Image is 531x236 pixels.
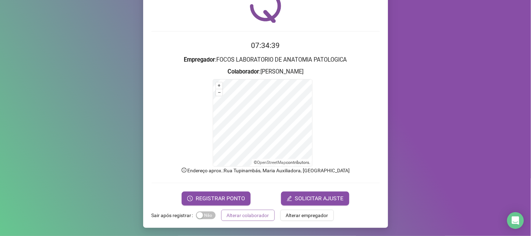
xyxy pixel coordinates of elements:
strong: Colaborador [228,68,259,75]
time: 07:34:39 [251,41,280,50]
button: REGISTRAR PONTO [182,192,251,206]
h3: : FOCOS LABORATORIO DE ANATOMIA PATOLOGICA [152,55,380,64]
strong: Empregador [184,56,215,63]
span: info-circle [181,167,187,173]
a: OpenStreetMap [257,160,286,165]
button: editSOLICITAR AJUSTE [281,192,349,206]
span: Alterar empregador [286,211,328,219]
span: clock-circle [187,196,193,201]
div: Open Intercom Messenger [507,212,524,229]
li: © contributors. [254,160,310,165]
span: Alterar colaborador [227,211,269,219]
label: Sair após registrar [152,210,196,221]
button: + [216,82,223,89]
h3: : [PERSON_NAME] [152,67,380,76]
span: edit [287,196,292,201]
button: – [216,89,223,96]
span: REGISTRAR PONTO [196,194,245,203]
p: Endereço aprox. : Rua Tupinambás, Maria Auxiliadora, [GEOGRAPHIC_DATA] [152,167,380,174]
button: Alterar empregador [280,210,334,221]
span: SOLICITAR AJUSTE [295,194,344,203]
button: Alterar colaborador [221,210,275,221]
